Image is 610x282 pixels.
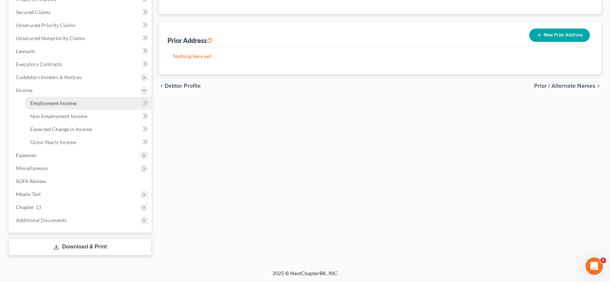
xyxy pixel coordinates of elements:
a: Lawsuits [10,45,152,58]
a: Secured Claims [10,6,152,19]
span: Income [16,87,32,93]
p: Nothing here yet! [173,53,587,60]
span: SOFA Review [16,178,46,184]
span: Unsecured Nonpriority Claims [16,35,85,41]
span: Miscellaneous [16,165,48,171]
a: Expected Change in Income [25,123,152,136]
a: Executory Contracts [10,58,152,71]
a: Unsecured Priority Claims [10,19,152,32]
a: Employment Income [25,97,152,110]
span: Non Employment Income [30,113,87,119]
a: Non Employment Income [25,110,152,123]
span: Means Test [16,191,41,197]
span: Employment Income [30,100,77,106]
span: Codebtors Insiders & Notices [16,74,82,80]
button: New Prior Address [529,29,590,42]
span: Expected Change in Income [30,126,92,132]
span: Additional Documents [16,217,67,223]
button: chevron_left Debtor Profile [159,83,201,89]
i: chevron_right [596,83,601,89]
span: Secured Claims [16,9,51,15]
span: 2 [600,257,606,263]
span: Gross Yearly Income [30,139,76,145]
span: Lawsuits [16,48,35,54]
span: Debtor Profile [165,83,201,89]
a: Download & Print [9,238,152,255]
a: SOFA Review [10,175,152,188]
span: Unsecured Priority Claims [16,22,75,28]
span: Chapter 13 [16,204,41,210]
iframe: Intercom live chat [585,257,603,275]
i: chevron_left [159,83,165,89]
span: Executory Contracts [16,61,62,67]
button: Prior / Alternate Names chevron_right [534,83,601,89]
a: Gross Yearly Income [25,136,152,149]
span: Prior / Alternate Names [534,83,596,89]
div: Prior Address [167,36,213,45]
span: Expenses [16,152,36,158]
a: Unsecured Nonpriority Claims [10,32,152,45]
